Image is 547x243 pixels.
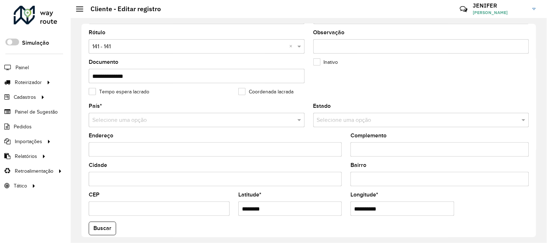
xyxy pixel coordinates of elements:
span: [PERSON_NAME] [473,9,527,16]
span: Retroalimentação [15,167,53,175]
span: Relatórios [15,153,37,160]
span: Clear all [290,42,296,51]
label: Cidade [89,161,107,169]
label: Coordenada lacrada [238,88,294,96]
label: Bairro [350,161,366,169]
span: Cadastros [14,93,36,101]
label: CEP [89,190,100,199]
label: Estado [313,102,331,110]
label: Tempo espera lacrado [89,88,149,96]
label: Endereço [89,131,113,140]
span: Importações [15,138,42,145]
label: Inativo [313,58,338,66]
span: Painel [16,64,29,71]
span: Tático [14,182,27,190]
label: Rótulo [89,28,105,37]
h2: Cliente - Editar registro [83,5,161,13]
label: Documento [89,58,118,66]
label: Observação [313,28,345,37]
span: Pedidos [14,123,32,131]
h3: JENIFER [473,2,527,9]
span: Roteirizador [15,79,42,86]
a: Contato Rápido [456,1,471,17]
label: Complemento [350,131,387,140]
label: Latitude [238,190,261,199]
span: Painel de Sugestão [15,108,58,116]
label: Simulação [22,39,49,47]
label: Longitude [350,190,378,199]
button: Buscar [89,222,116,235]
label: País [89,102,102,110]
